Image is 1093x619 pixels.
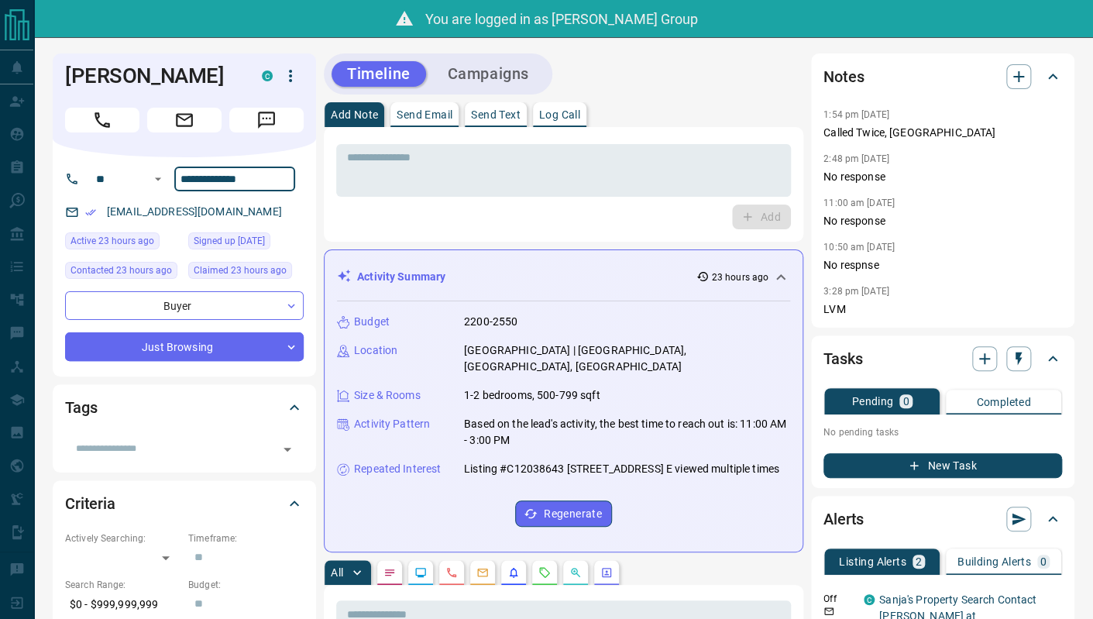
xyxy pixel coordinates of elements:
[65,232,180,254] div: Mon Aug 11 2025
[823,286,889,297] p: 3:28 pm [DATE]
[194,263,287,278] span: Claimed 23 hours ago
[823,346,862,371] h2: Tasks
[902,396,909,407] p: 0
[476,566,489,579] svg: Emails
[331,109,378,120] p: Add Note
[823,58,1062,95] div: Notes
[65,108,139,132] span: Call
[864,594,875,605] div: condos.ca
[414,566,427,579] svg: Lead Browsing Activity
[188,232,304,254] div: Thu Oct 19 2023
[354,314,390,330] p: Budget
[85,207,96,218] svg: Email Verified
[823,153,889,164] p: 2:48 pm [DATE]
[331,567,343,578] p: All
[337,263,790,291] div: Activity Summary23 hours ago
[107,205,282,218] a: [EMAIL_ADDRESS][DOMAIN_NAME]
[65,395,97,420] h2: Tags
[65,291,304,320] div: Buyer
[277,438,298,460] button: Open
[569,566,582,579] svg: Opportunities
[538,566,551,579] svg: Requests
[65,592,180,617] p: $0 - $999,999,999
[188,531,304,545] p: Timeframe:
[425,11,698,27] span: You are logged in as [PERSON_NAME] Group
[65,491,115,516] h2: Criteria
[65,531,180,545] p: Actively Searching:
[188,578,304,592] p: Budget:
[515,500,612,527] button: Regenerate
[823,257,1062,273] p: No respnse
[823,242,895,253] p: 10:50 am [DATE]
[354,416,430,432] p: Activity Pattern
[65,485,304,522] div: Criteria
[357,269,445,285] p: Activity Summary
[823,301,1062,318] p: LVM
[976,397,1031,408] p: Completed
[823,606,834,617] svg: Email
[464,314,517,330] p: 2200-2550
[354,461,441,477] p: Repeated Interest
[839,556,906,567] p: Listing Alerts
[539,109,580,120] p: Log Call
[70,263,172,278] span: Contacted 23 hours ago
[823,500,1062,538] div: Alerts
[823,169,1062,185] p: No response
[957,556,1031,567] p: Building Alerts
[712,270,768,284] p: 23 hours ago
[916,556,922,567] p: 2
[464,342,790,375] p: [GEOGRAPHIC_DATA] | [GEOGRAPHIC_DATA], [GEOGRAPHIC_DATA], [GEOGRAPHIC_DATA]
[464,461,779,477] p: Listing #C12038643 [STREET_ADDRESS] E viewed multiple times
[823,507,864,531] h2: Alerts
[65,64,239,88] h1: [PERSON_NAME]
[432,61,545,87] button: Campaigns
[65,332,304,361] div: Just Browsing
[471,109,521,120] p: Send Text
[70,233,154,249] span: Active 23 hours ago
[464,416,790,449] p: Based on the lead's activity, the best time to reach out is: 11:00 AM - 3:00 PM
[823,213,1062,229] p: No response
[600,566,613,579] svg: Agent Actions
[823,64,864,89] h2: Notes
[823,125,1062,141] p: Called Twice, [GEOGRAPHIC_DATA]
[149,170,167,188] button: Open
[823,109,889,120] p: 1:54 pm [DATE]
[397,109,452,120] p: Send Email
[229,108,304,132] span: Message
[354,387,421,404] p: Size & Rooms
[65,389,304,426] div: Tags
[194,233,265,249] span: Signed up [DATE]
[445,566,458,579] svg: Calls
[823,421,1062,444] p: No pending tasks
[332,61,426,87] button: Timeline
[823,453,1062,478] button: New Task
[65,578,180,592] p: Search Range:
[823,340,1062,377] div: Tasks
[383,566,396,579] svg: Notes
[823,198,895,208] p: 11:00 am [DATE]
[147,108,222,132] span: Email
[262,70,273,81] div: condos.ca
[851,396,893,407] p: Pending
[507,566,520,579] svg: Listing Alerts
[823,592,854,606] p: Off
[65,262,180,284] div: Mon Aug 11 2025
[354,342,397,359] p: Location
[188,262,304,284] div: Mon Aug 11 2025
[1040,556,1047,567] p: 0
[464,387,600,404] p: 1-2 bedrooms, 500-799 sqft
